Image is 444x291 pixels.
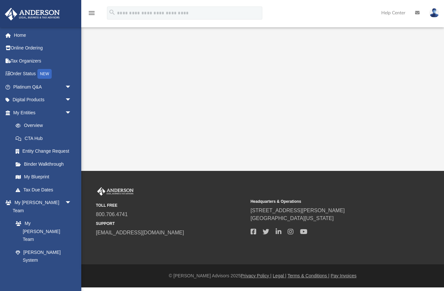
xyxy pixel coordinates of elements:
[96,202,246,208] small: TOLL FREE
[9,132,81,145] a: CTA Hub
[273,273,286,278] a: Legal |
[251,199,401,204] small: Headquarters & Operations
[88,9,96,17] i: menu
[5,106,81,119] a: My Entitiesarrow_drop_down
[9,246,78,267] a: [PERSON_NAME] System
[331,273,356,278] a: Pay Invoices
[9,183,81,196] a: Tax Due Dates
[251,215,334,221] a: [GEOGRAPHIC_DATA][US_STATE]
[5,196,78,217] a: My [PERSON_NAME] Teamarrow_drop_down
[65,106,78,119] span: arrow_drop_down
[88,12,96,17] a: menu
[5,67,81,81] a: Order StatusNEW
[96,212,128,217] a: 800.706.4741
[65,196,78,210] span: arrow_drop_down
[96,221,246,227] small: SUPPORT
[9,267,78,280] a: Client Referrals
[96,187,135,196] img: Anderson Advisors Platinum Portal
[65,93,78,107] span: arrow_drop_down
[9,145,81,158] a: Entity Change Request
[241,273,272,278] a: Privacy Policy |
[109,9,116,16] i: search
[429,8,439,18] img: User Pic
[37,69,52,79] div: NEW
[5,54,81,67] a: Tax Organizers
[5,80,81,93] a: Platinum Q&Aarrow_drop_down
[81,272,444,279] div: © [PERSON_NAME] Advisors 2025
[65,80,78,94] span: arrow_drop_down
[9,119,81,132] a: Overview
[9,217,75,246] a: My [PERSON_NAME] Team
[3,8,62,21] img: Anderson Advisors Platinum Portal
[251,208,345,213] a: [STREET_ADDRESS][PERSON_NAME]
[9,158,81,171] a: Binder Walkthrough
[9,171,78,184] a: My Blueprint
[96,230,184,235] a: [EMAIL_ADDRESS][DOMAIN_NAME]
[5,29,81,42] a: Home
[5,42,81,55] a: Online Ordering
[5,93,81,106] a: Digital Productsarrow_drop_down
[288,273,330,278] a: Terms & Conditions |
